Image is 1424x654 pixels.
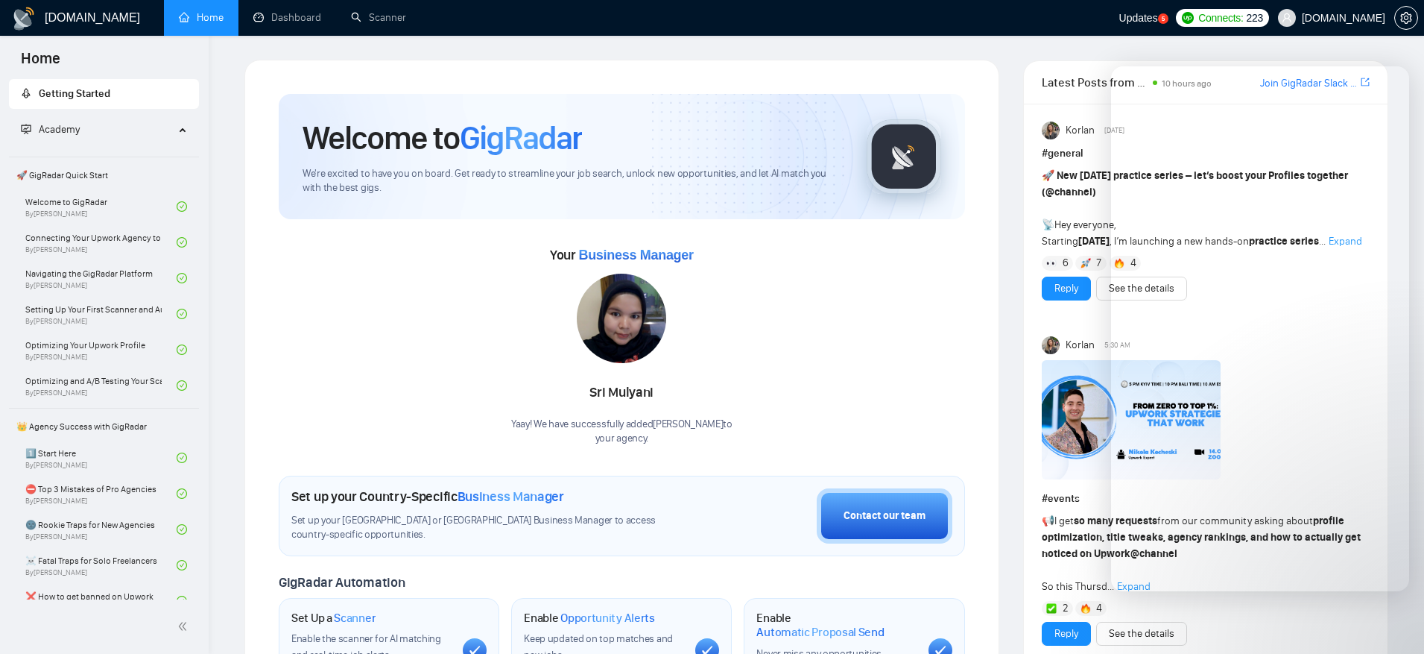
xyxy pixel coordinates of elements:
[25,226,177,259] a: Connecting Your Upwork Agency to GigRadarBy[PERSON_NAME]
[1042,360,1221,480] img: F09A0G828LC-Nikola%20Kocheski.png
[25,549,177,582] a: ☠️ Fatal Traps for Solo FreelancersBy[PERSON_NAME]
[1198,10,1243,26] span: Connects:
[1161,16,1165,22] text: 5
[303,167,843,195] span: We're excited to have you on board. Get ready to streamline your job search, unlock new opportuni...
[9,79,199,109] li: Getting Started
[1104,339,1130,352] span: 5:30 AM
[253,11,321,24] a: dashboardDashboard
[1096,622,1187,646] button: See the details
[1182,12,1194,24] img: upwork-logo.png
[1042,622,1091,646] button: Reply
[1042,515,1361,593] span: I get from our community asking about So this Thursd...
[177,345,187,355] span: check-circle
[1046,603,1057,614] img: ✅
[25,333,177,366] a: Optimizing Your Upwork ProfileBy[PERSON_NAME]
[1111,66,1409,591] iframe: To enrich screen reader interactions, please activate Accessibility in Grammarly extension settings
[39,123,80,136] span: Academy
[756,625,884,640] span: Automatic Proposal Send
[550,247,694,263] span: Your
[1373,603,1409,639] iframe: Intercom live chat
[39,87,110,100] span: Getting Started
[25,477,177,510] a: ⛔ Top 3 Mistakes of Pro AgenciesBy[PERSON_NAME]
[1054,626,1078,642] a: Reply
[1042,218,1054,231] span: 📡
[1074,515,1157,527] strong: so many requests
[1158,13,1168,24] a: 5
[1042,491,1370,507] h1: # events
[10,160,197,190] span: 🚀 GigRadar Quick Start
[1096,277,1187,301] button: See the details
[1042,169,1348,248] span: Hey everyone, Starting , I’m launching a new hands-on ...
[756,611,916,640] h1: Enable
[1109,626,1174,642] a: See the details
[21,123,80,136] span: Academy
[1066,337,1095,353] span: Korlan
[1394,12,1418,24] a: setting
[524,611,655,626] h1: Enable
[577,274,666,363] img: 1700138781443-IMG-20231102-WA0045.jpg
[177,273,187,283] span: check-circle
[25,441,177,474] a: 1️⃣ Start HereBy[PERSON_NAME]
[1282,13,1292,23] span: user
[1080,258,1091,268] img: 🚀
[460,118,582,158] span: GigRadar
[1042,515,1361,560] strong: profile optimization, title tweaks, agency rankings, and how to actually get noticed on Upwork
[25,190,177,223] a: Welcome to GigRadarBy[PERSON_NAME]
[1247,10,1263,26] span: 223
[177,309,187,319] span: check-circle
[867,119,941,194] img: gigradar-logo.png
[1054,280,1078,297] a: Reply
[177,488,187,499] span: check-circle
[177,619,192,634] span: double-left
[1042,169,1054,182] span: 🚀
[334,611,376,626] span: Scanner
[177,596,187,606] span: check-circle
[10,412,197,441] span: 👑 Agency Success with GigRadar
[177,560,187,570] span: check-circle
[291,611,376,626] h1: Set Up a
[291,488,564,505] h1: Set up your Country-Specific
[179,11,224,24] a: homeHome
[511,432,732,446] p: your agency .
[1063,256,1069,271] span: 6
[1042,122,1060,139] img: Korlan
[177,524,187,535] span: check-circle
[9,48,72,79] span: Home
[1046,258,1057,268] img: 👀
[1394,6,1418,30] button: setting
[25,369,177,402] a: Optimizing and A/B Testing Your Scanner for Better ResultsBy[PERSON_NAME]
[1104,124,1124,137] span: [DATE]
[177,380,187,391] span: check-circle
[21,124,31,134] span: fund-projection-screen
[12,7,36,31] img: logo
[1042,515,1054,527] span: 📢
[25,298,177,330] a: Setting Up Your First Scanner and Auto-BidderBy[PERSON_NAME]
[1042,73,1149,92] span: Latest Posts from the GigRadar Community
[177,237,187,248] span: check-circle
[1119,12,1158,24] span: Updates
[177,453,187,463] span: check-circle
[1078,235,1110,248] strong: [DATE]
[303,118,582,158] h1: Welcome to
[817,488,952,544] button: Contact our team
[21,88,31,98] span: rocket
[291,514,688,542] span: Set up your [GEOGRAPHIC_DATA] or [GEOGRAPHIC_DATA] Business Manager to access country-specific op...
[844,508,925,524] div: Contact our team
[1109,280,1174,297] a: See the details
[25,513,177,546] a: 🌚 Rookie Traps for New AgenciesBy[PERSON_NAME]
[351,11,406,24] a: searchScanner
[1096,256,1101,271] span: 7
[279,574,405,591] span: GigRadar Automation
[560,611,655,626] span: Opportunity Alerts
[1063,601,1069,616] span: 2
[25,262,177,295] a: Navigating the GigRadar PlatformBy[PERSON_NAME]
[1042,277,1091,301] button: Reply
[1080,603,1091,614] img: 🔥
[511,380,732,406] div: Sri Mulyani
[511,418,732,446] div: Yaay! We have successfully added [PERSON_NAME] to
[1042,145,1370,162] h1: # general
[1066,122,1095,139] span: Korlan
[1096,601,1102,616] span: 4
[177,201,187,212] span: check-circle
